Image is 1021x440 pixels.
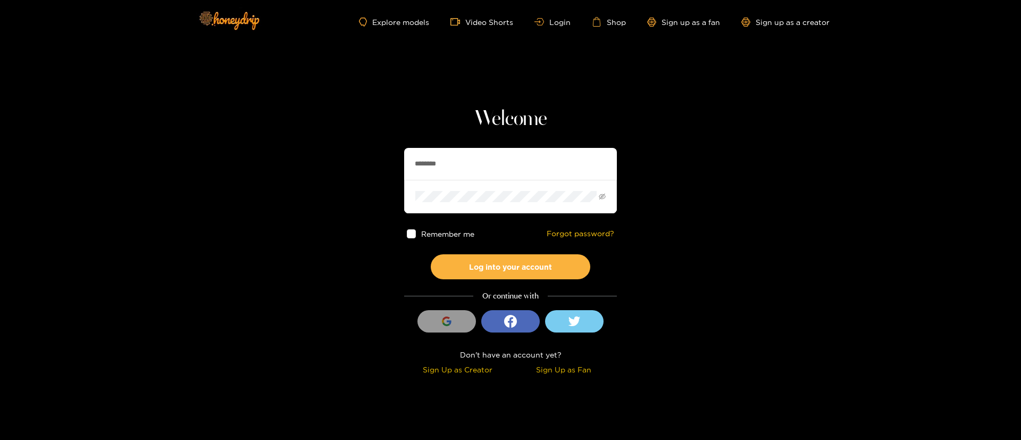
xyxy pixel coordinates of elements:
[421,230,474,238] span: Remember me
[431,254,590,279] button: Log into your account
[547,229,614,238] a: Forgot password?
[407,363,508,376] div: Sign Up as Creator
[534,18,571,26] a: Login
[359,18,429,27] a: Explore models
[599,193,606,200] span: eye-invisible
[404,106,617,132] h1: Welcome
[404,348,617,361] div: Don't have an account yet?
[450,17,513,27] a: Video Shorts
[592,17,626,27] a: Shop
[647,18,720,27] a: Sign up as a fan
[450,17,465,27] span: video-camera
[741,18,830,27] a: Sign up as a creator
[404,290,617,302] div: Or continue with
[513,363,614,376] div: Sign Up as Fan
